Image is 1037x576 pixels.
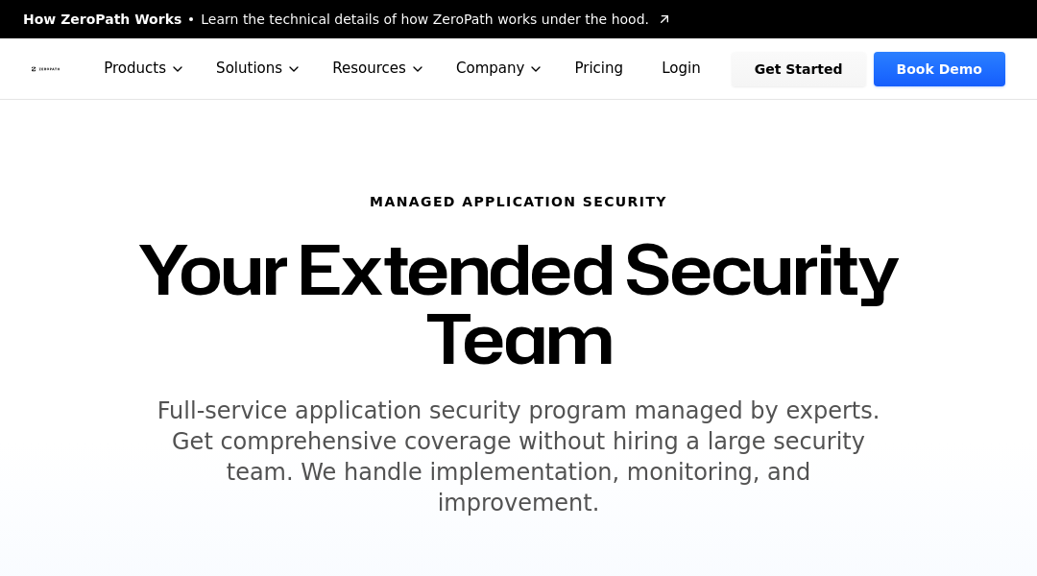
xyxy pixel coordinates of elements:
[150,396,887,518] h5: Full-service application security program managed by experts. Get comprehensive coverage without ...
[201,38,317,99] button: Solutions
[201,10,649,29] span: Learn the technical details of how ZeroPath works under the hood.
[23,10,672,29] a: How ZeroPath WorksLearn the technical details of how ZeroPath works under the hood.
[441,38,560,99] button: Company
[88,38,201,99] button: Products
[559,38,639,99] a: Pricing
[317,38,441,99] button: Resources
[874,52,1005,86] a: Book Demo
[50,234,987,372] h1: Your Extended Security Team
[639,52,724,86] a: Login
[732,52,866,86] a: Get Started
[23,10,181,29] span: How ZeroPath Works
[50,192,987,211] h6: Managed Application Security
